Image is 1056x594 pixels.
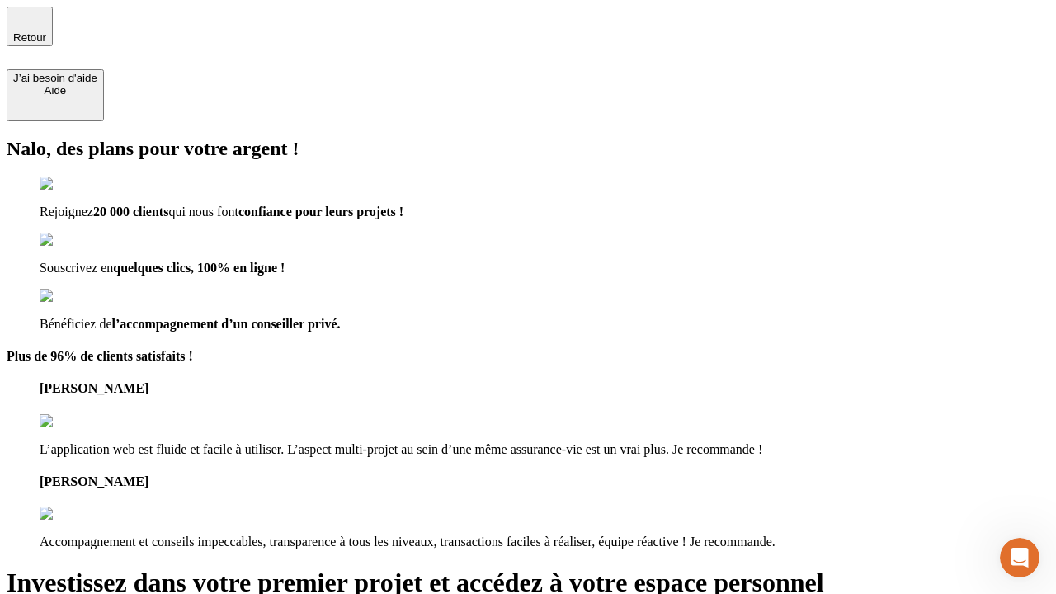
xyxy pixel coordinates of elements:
h4: [PERSON_NAME] [40,474,1049,489]
img: checkmark [40,289,111,304]
img: checkmark [40,233,111,247]
div: Aide [13,84,97,97]
span: Rejoignez qui nous font [40,205,403,219]
h2: Nalo, des plans pour votre argent ! [7,138,1049,160]
h4: [PERSON_NAME] [40,381,1049,396]
img: reviews stars [40,507,121,521]
strong: 20 000 clients [93,205,169,219]
span: Souscrivez en [40,261,285,275]
h4: Plus de 96% de clients satisfaits ! [7,349,1049,364]
img: checkmark [40,177,111,191]
div: J’ai besoin d'aide [13,72,97,84]
strong: l’accompagnement d’un conseiller privé. [112,317,341,331]
strong: confiance pour leurs projets ! [238,205,403,219]
span: Retour [13,31,46,44]
p: Accompagnement et conseils impeccables, transparence à tous les niveaux, transactions faciles à r... [40,535,1049,549]
strong: quelques clics, 100% en ligne ! [113,261,285,275]
button: J’ai besoin d'aideAide [7,69,104,121]
span: Bénéficiez de [40,317,341,331]
p: L’application web est fluide et facile à utiliser. L’aspect multi-projet au sein d’une même assur... [40,442,1049,457]
button: Retour [7,7,53,46]
iframe: Intercom live chat [1000,538,1039,577]
img: reviews stars [40,414,121,429]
